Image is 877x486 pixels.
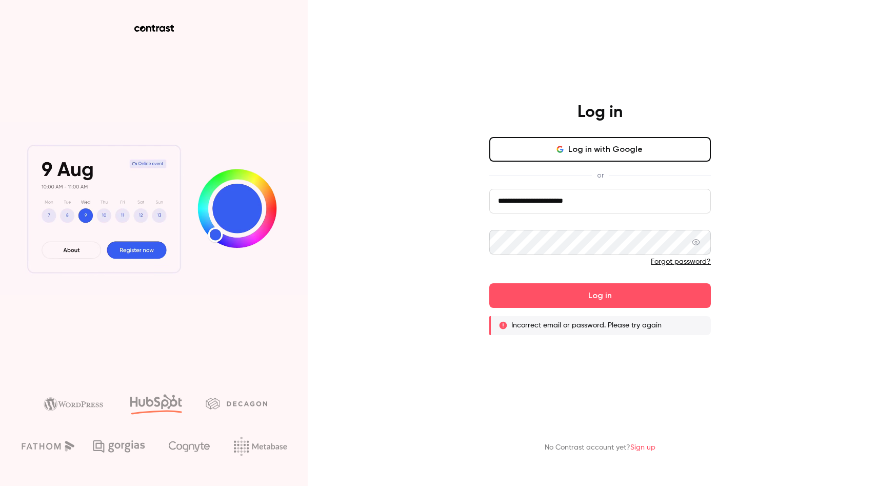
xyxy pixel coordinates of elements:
span: or [592,170,609,181]
img: decagon [206,398,267,409]
h4: Log in [577,102,623,123]
a: Sign up [630,444,655,451]
p: No Contrast account yet? [545,442,655,453]
button: Log in [489,283,711,308]
button: Log in with Google [489,137,711,162]
p: Incorrect email or password. Please try again [511,320,662,331]
a: Forgot password? [651,258,711,265]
